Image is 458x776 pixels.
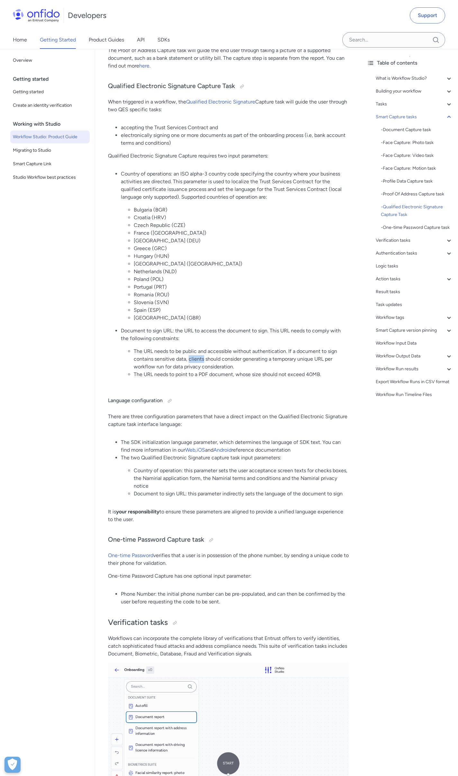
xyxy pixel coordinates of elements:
[381,126,453,134] div: - Document Capture task
[134,291,349,299] li: Romania (ROU)
[10,158,90,170] a: Smart Capture Link
[89,31,124,49] a: Product Guides
[13,31,27,49] a: Home
[376,75,453,82] a: What is Workflow Studio?
[13,88,87,96] span: Getting started
[376,262,453,270] a: Logic tasks
[376,301,453,309] a: Task updates
[108,535,349,545] h3: One-time Password Capture task
[185,447,195,453] a: Web
[376,391,453,399] a: Workflow Run Timeline Files
[108,552,349,567] p: verifies that a user is in possession of the phone number, by sending a unique code to their phon...
[376,365,453,373] a: Workflow Run results
[381,152,453,159] div: - Face Capture: Video task
[134,467,349,490] li: Country of operation: this parameter sets the user acceptance screen texts for checks boxes, the ...
[134,314,349,322] li: [GEOGRAPHIC_DATA] (GBR)
[134,371,349,378] li: The URL needs to point to a PDF document, whose size should not exceed 40MB.
[134,268,349,275] li: Netherlands (NLD)
[108,98,349,113] p: When triggered in a workflow, the Capture task will guide the user through two QES specific tasks:
[376,352,453,360] div: Workflow Output Data
[381,165,453,172] div: - Face Capture: Motion task
[376,87,453,95] div: Building your workflow
[10,144,90,157] a: Migrating to Studio
[381,190,453,198] div: - Proof Of Address Capture task
[134,299,349,306] li: Slovenia (SVN)
[381,224,453,231] div: - One-time Password Capture task
[381,152,453,159] a: -Face Capture: Video task
[134,306,349,314] li: Spain (ESP)
[139,63,149,69] a: here
[134,347,349,371] li: The URL needs to be public and accessible without authentication. If a document to sign contains ...
[376,275,453,283] a: Action tasks
[108,81,349,92] h3: Qualified Electronic Signature Capture Task
[108,572,349,580] p: One-time Password Capture has one optional input parameter:
[121,124,349,131] li: accepting the Trust Services Contract and
[342,32,445,48] input: Onfido search input field
[134,206,349,214] li: Bulgaria (BGR)
[376,327,453,334] a: Smart Capture version pinning
[10,86,90,98] a: Getting started
[40,31,76,49] a: Getting Started
[381,165,453,172] a: -Face Capture: Motion task
[367,59,453,67] div: Table of contents
[134,221,349,229] li: Czech Republic (CZE)
[376,249,453,257] a: Authentication tasks
[121,438,349,454] li: The SDK initialization language parameter, which determines the language of SDK text. You can fin...
[137,31,145,49] a: API
[376,237,453,244] a: Verification tasks
[410,7,445,23] a: Support
[376,339,453,347] a: Workflow Input Data
[13,57,87,64] span: Overview
[376,100,453,108] a: Tasks
[116,509,159,515] strong: your responsibility
[121,590,349,606] li: Phone Number: the initial phone number can be pre-populated, and can then be confirmed by the use...
[121,454,349,498] li: The two Qualified Electronic Signature capture task input parameters:
[381,190,453,198] a: -Proof Of Address Capture task
[108,635,349,658] p: Workflows can incorporate the complete library of verifications that Entrust offers to verify ide...
[108,617,349,628] h2: Verification tasks
[108,152,349,160] p: Qualified Electronic Signature Capture requires two input parameters:
[134,252,349,260] li: Hungary (HUN)
[134,275,349,283] li: Poland (POL)
[10,131,90,143] a: Workflow Studio: Product Guide
[10,171,90,184] a: Studio Workflow best practices
[213,447,231,453] a: Android
[13,133,87,141] span: Workflow Studio: Product Guide
[108,47,349,70] p: The Proof of Address Capture task will guide the end user through taking a picture of a supported...
[13,147,87,154] span: Migrating to Studio
[376,378,453,386] div: Export Workflow Runs in CSV format
[134,490,349,498] li: Document to sign URL: this parameter indirectly sets the language of the document to sign
[13,9,60,22] img: Onfido Logo
[13,160,87,168] span: Smart Capture Link
[376,113,453,121] a: Smart Capture tasks
[381,177,453,185] a: -Profile Data Capture task
[108,508,349,523] p: It is to ensure these parameters are aligned to provide a unified language experience to the user.
[13,118,92,131] div: Working with Studio
[108,413,349,428] p: There are three configuration parameters that have a direct impact on the Qualified Electronic Si...
[381,203,453,219] div: - Qualified Electronic Signature Capture Task
[381,177,453,185] div: - Profile Data Capture task
[121,131,349,147] li: electronically signing one or more documents as part of the onboarding process (i.e, bank account...
[10,99,90,112] a: Create an identity verification
[376,288,453,296] a: Result tasks
[13,73,92,86] div: Getting started
[134,260,349,268] li: [GEOGRAPHIC_DATA] ([GEOGRAPHIC_DATA])
[108,396,349,406] h4: Language configuration
[68,10,106,21] h1: Developers
[13,174,87,181] span: Studio Workflow best practices
[381,139,453,147] div: - Face Capture: Photo task
[186,99,255,105] a: Qualified Electronic Signature
[381,139,453,147] a: -Face Capture: Photo task
[121,170,349,322] li: Country of operations: an ISO alpha-3 country code specifying the country where your business act...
